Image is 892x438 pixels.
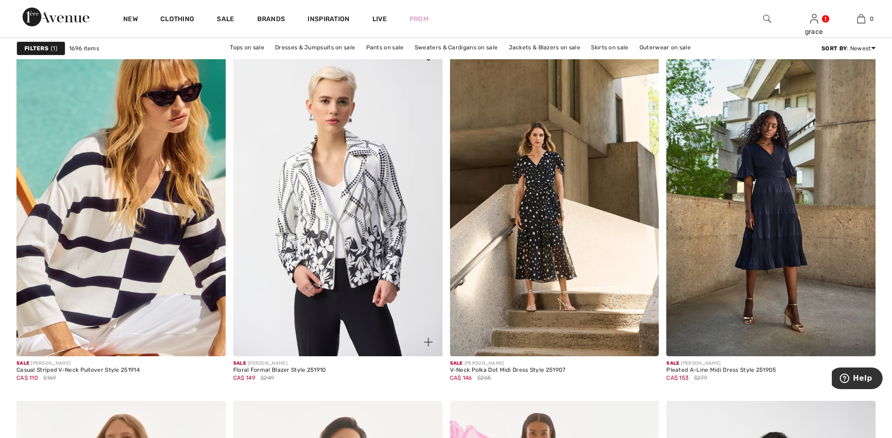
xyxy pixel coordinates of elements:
[23,8,89,26] img: 1ère Avenue
[694,374,707,382] span: $279
[821,45,847,52] strong: Sort By
[424,338,433,346] img: plus_v2.svg
[16,367,140,374] div: Casual Striped V-Neck Pullover Style 251914
[270,41,360,54] a: Dresses & Jumpsuits on sale
[160,15,194,25] a: Clothing
[450,43,659,356] img: V-Neck Polka Dot Midi Dress Style 251907. Black/Vanilla
[586,41,633,54] a: Skirts on sale
[257,15,285,25] a: Brands
[69,44,99,53] span: 1696 items
[123,15,138,25] a: New
[51,44,57,53] span: 1
[450,360,463,366] span: Sale
[810,14,818,23] a: Sign In
[477,374,491,382] span: $265
[832,368,883,391] iframe: Opens a widget where you can find more information
[410,14,428,24] a: Prom
[791,27,837,37] div: grace
[16,360,140,367] div: [PERSON_NAME]
[810,13,818,24] img: My Info
[666,360,776,367] div: [PERSON_NAME]
[24,44,48,53] strong: Filters
[666,367,776,374] div: Pleated A-Line Midi Dress Style 251905
[763,13,771,24] img: search the website
[16,360,29,366] span: Sale
[372,14,387,24] a: Live
[870,15,874,23] span: 0
[410,41,502,54] a: Sweaters & Cardigans on sale
[450,375,472,381] span: CA$ 146
[857,13,865,24] img: My Bag
[666,375,688,381] span: CA$ 153
[16,43,226,356] img: Casual Striped V-Neck Pullover Style 251914. Midnight Blue/Vanilla
[217,15,234,25] a: Sale
[450,360,566,367] div: [PERSON_NAME]
[362,41,409,54] a: Pants on sale
[233,43,442,356] img: Floral Formal Blazer Style 251910. Vanilla/Black
[821,44,876,53] div: : Newest
[666,360,679,366] span: Sale
[308,15,349,25] span: Inspiration
[233,375,255,381] span: CA$ 149
[233,360,246,366] span: Sale
[16,375,38,381] span: CA$ 110
[233,367,326,374] div: Floral Formal Blazer Style 251910
[666,43,876,356] img: Pleated A-Line Midi Dress Style 251905. Midnight Blue
[225,41,269,54] a: Tops on sale
[635,41,695,54] a: Outerwear on sale
[260,374,274,382] span: $249
[43,374,56,382] span: $169
[450,367,566,374] div: V-Neck Polka Dot Midi Dress Style 251907
[504,41,585,54] a: Jackets & Blazers on sale
[233,360,326,367] div: [PERSON_NAME]
[838,13,884,24] a: 0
